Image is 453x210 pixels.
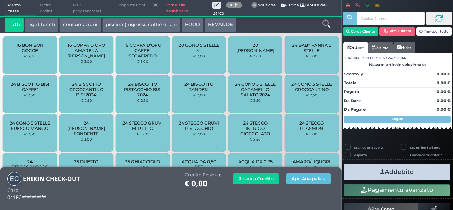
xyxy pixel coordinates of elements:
[306,54,317,58] small: € 3,00
[250,165,261,169] small: € 2,00
[416,27,452,36] button: Rimuovi tutto
[193,93,205,97] small: € 3,00
[81,165,92,169] small: € 2,50
[178,81,220,92] span: 24 BISCOTTO TANDEM
[24,132,35,136] small: € 2,50
[344,71,359,77] strong: Sconto
[65,42,107,58] span: 16 COPPA D'ORO AMARENA [PERSON_NAME]
[437,89,451,94] strong: 0,00 €
[230,2,233,7] b: 0
[250,54,261,58] small: € 3,00
[410,145,440,150] label: Scontrino Parlante
[354,153,367,157] label: Asporto
[410,153,442,157] label: Comanda prioritaria
[251,2,258,8] span: 0
[137,59,148,63] small: € 3,00
[23,175,80,183] b: EHIRIN CHECK-OUT
[81,98,92,102] small: € 2,50
[365,55,406,61] span: 101359106324258114
[437,80,451,85] strong: 0,00 €
[24,93,35,97] small: € 2,50
[344,184,450,196] button: Pagamento avanzato
[7,188,20,193] h4: Card:
[343,27,379,36] button: Cerca Cliente
[250,137,261,141] small: € 2,50
[122,120,164,131] span: 24 STECCO GRUVI MIRTILLO
[238,159,273,164] span: ACQUA DA 0,75
[162,0,212,16] a: Torna alla dashboard
[5,18,24,32] button: Tutti
[234,42,276,53] span: 20 [PERSON_NAME]
[344,89,359,94] strong: Pagato
[306,132,317,136] small: € 3,00
[343,42,368,53] a: Ordine
[291,81,333,92] span: 24 CONO 5 STELLE CROCCANTINO
[354,145,383,150] label: Stampa una copia
[137,132,148,136] small: € 3,00
[4,0,36,16] span: Punto cassa
[343,62,452,67] div: Nessun articolo selezionato
[345,55,364,61] span: Ordine :
[74,159,98,164] span: 25 DUETTO
[59,18,101,32] button: consumazioni
[293,159,331,164] span: AMARO/LIQUORI
[250,98,261,102] small: € 2,50
[286,173,331,184] button: Apri Anagrafica
[125,159,160,164] span: 35 GHIACCIOLO
[193,132,205,136] small: € 3,00
[80,137,92,141] small: € 3,00
[437,72,451,76] strong: 0,00 €
[344,164,450,180] button: Addebito
[182,18,203,32] button: FOOD
[185,172,222,177] h4: Credito Residuo:
[65,120,107,136] span: 24 [PERSON_NAME] FONDENTE
[234,81,276,97] span: 24 CONO 5 STELLE CARAMELLO SALATO 2024
[9,42,51,53] span: 16 BON BON GOCCE
[65,81,107,97] span: 24 BISCOTTO CROCCANTINO BIS! 2024
[7,172,21,186] img: EHIRIN CHECK-OUT
[178,42,220,53] span: 20 CONO 5 STELLE XL
[306,93,317,97] small: € 2,50
[102,18,180,32] button: piscina (ingressi, cuffie e teli)
[205,18,236,32] button: BEVANDE
[357,12,424,25] input: Codice Cliente
[291,120,333,131] span: 24 STECCO PLASMON
[234,120,276,136] span: 24 STECCO INTRIGO CIOCCOLATO
[9,81,51,92] span: 24 BISCOTTO BIS! CAFFE'
[80,59,92,63] small: € 3,00
[193,54,205,58] small: € 3,00
[306,165,317,169] small: € 5,00
[178,120,220,131] span: 24 STECCO GRUVI PISTACCHIO
[137,165,148,169] small: € 1,00
[185,179,222,188] h1: € 0,00
[69,0,115,16] span: Ritiri programmati
[122,42,164,58] span: 16 COPPA D'ORO CAFFE' SEGAFREDO
[9,120,51,131] span: 24 CONO 5 STELLE FRESCO MANGO
[437,98,451,103] strong: 0,00 €
[393,42,415,53] a: Note
[233,173,279,184] button: Ricarica Credito
[36,0,69,16] span: Ultimi ordini
[344,98,361,103] strong: Da Dare
[344,80,356,85] strong: Totale
[392,117,403,121] strong: Segue
[368,42,393,53] a: Servizi
[25,18,58,32] button: light lunch
[379,27,415,36] button: Rim. Cliente
[344,107,366,112] strong: Da Pagare
[122,81,164,97] span: 24 BISCOTTO PISTACCHIO BIS! 2024
[24,54,36,58] small: € 3,00
[9,159,51,170] span: 24 STECCOBLOCCO
[115,0,149,10] span: Impostazioni
[178,159,220,170] span: ACQUA DA 0,50 PET
[291,42,333,53] span: 24 BABY PANNA 5 STELLE
[137,98,148,102] small: € 2,50
[437,107,451,112] strong: 0,00 €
